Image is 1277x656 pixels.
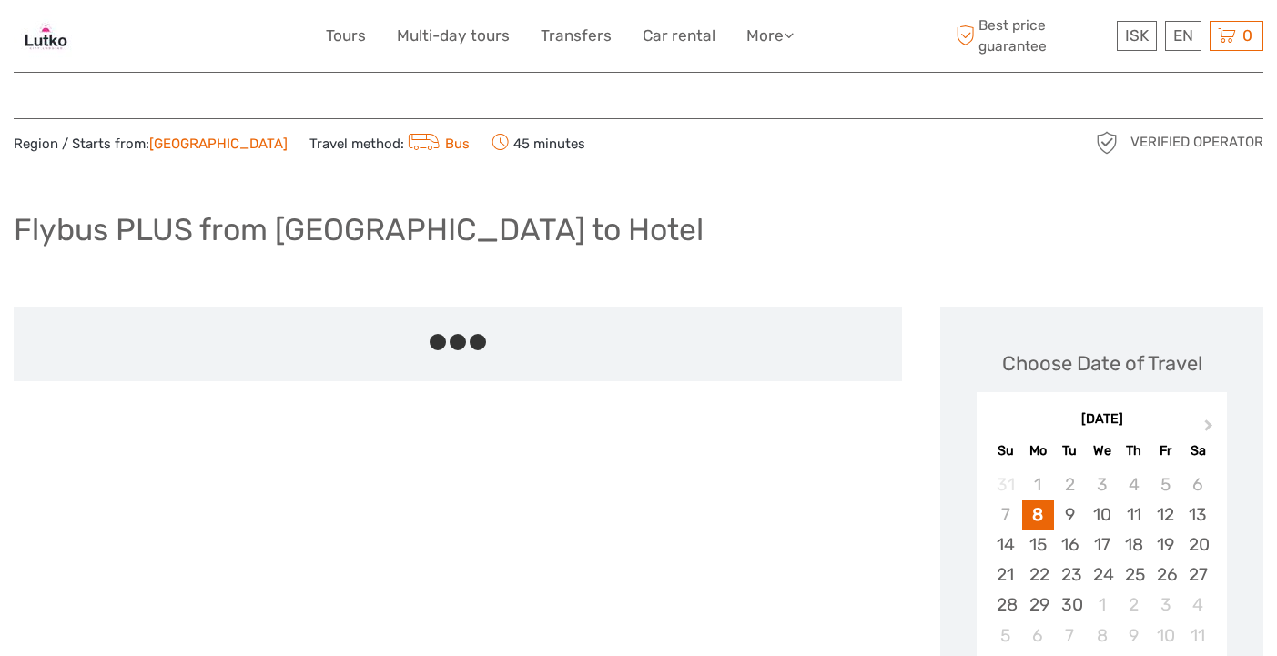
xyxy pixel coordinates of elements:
[1054,560,1086,590] div: Choose Tuesday, September 23rd, 2025
[1086,469,1118,500] div: Not available Wednesday, September 3rd, 2025
[492,130,585,156] span: 45 minutes
[1181,439,1213,463] div: Sa
[1022,560,1054,590] div: Choose Monday, September 22nd, 2025
[1002,349,1202,378] div: Choose Date of Travel
[1118,621,1150,651] div: Choose Thursday, October 9th, 2025
[541,23,612,49] a: Transfers
[1150,560,1181,590] div: Choose Friday, September 26th, 2025
[982,469,1221,651] div: month 2025-09
[989,560,1021,590] div: Choose Sunday, September 21st, 2025
[977,410,1227,429] div: [DATE]
[1086,530,1118,560] div: Choose Wednesday, September 17th, 2025
[989,439,1021,463] div: Su
[1054,530,1086,560] div: Choose Tuesday, September 16th, 2025
[1054,590,1086,620] div: Choose Tuesday, September 30th, 2025
[746,23,794,49] a: More
[1118,439,1150,463] div: Th
[643,23,715,49] a: Car rental
[1181,469,1213,500] div: Not available Saturday, September 6th, 2025
[1181,500,1213,530] div: Choose Saturday, September 13th, 2025
[309,130,470,156] span: Travel method:
[1118,469,1150,500] div: Not available Thursday, September 4th, 2025
[989,500,1021,530] div: Not available Sunday, September 7th, 2025
[1118,500,1150,530] div: Choose Thursday, September 11th, 2025
[1150,530,1181,560] div: Choose Friday, September 19th, 2025
[14,211,704,248] h1: Flybus PLUS from [GEOGRAPHIC_DATA] to Hotel
[1054,500,1086,530] div: Choose Tuesday, September 9th, 2025
[1196,415,1225,444] button: Next Month
[1092,128,1121,157] img: verified_operator_grey_128.png
[1150,439,1181,463] div: Fr
[1181,621,1213,651] div: Choose Saturday, October 11th, 2025
[1022,439,1054,463] div: Mo
[149,136,288,152] a: [GEOGRAPHIC_DATA]
[1054,439,1086,463] div: Tu
[1022,590,1054,620] div: Choose Monday, September 29th, 2025
[989,530,1021,560] div: Choose Sunday, September 14th, 2025
[989,621,1021,651] div: Choose Sunday, October 5th, 2025
[1086,560,1118,590] div: Choose Wednesday, September 24th, 2025
[1181,530,1213,560] div: Choose Saturday, September 20th, 2025
[951,15,1112,56] span: Best price guarantee
[1086,439,1118,463] div: We
[1022,469,1054,500] div: Not available Monday, September 1st, 2025
[1086,500,1118,530] div: Choose Wednesday, September 10th, 2025
[1181,560,1213,590] div: Choose Saturday, September 27th, 2025
[1118,590,1150,620] div: Choose Thursday, October 2nd, 2025
[1150,469,1181,500] div: Not available Friday, September 5th, 2025
[1022,530,1054,560] div: Choose Monday, September 15th, 2025
[1125,26,1149,45] span: ISK
[989,590,1021,620] div: Choose Sunday, September 28th, 2025
[1054,621,1086,651] div: Choose Tuesday, October 7th, 2025
[1118,560,1150,590] div: Choose Thursday, September 25th, 2025
[989,469,1021,500] div: Not available Sunday, August 31st, 2025
[404,136,470,152] a: Bus
[1150,500,1181,530] div: Choose Friday, September 12th, 2025
[1086,590,1118,620] div: Choose Wednesday, October 1st, 2025
[326,23,366,49] a: Tours
[1150,621,1181,651] div: Choose Friday, October 10th, 2025
[1150,590,1181,620] div: Choose Friday, October 3rd, 2025
[1240,26,1255,45] span: 0
[1054,469,1086,500] div: Not available Tuesday, September 2nd, 2025
[1130,133,1263,152] span: Verified Operator
[1165,21,1201,51] div: EN
[1118,530,1150,560] div: Choose Thursday, September 18th, 2025
[14,135,288,154] span: Region / Starts from:
[1086,621,1118,651] div: Choose Wednesday, October 8th, 2025
[14,14,78,58] img: 2342-33458947-5ba6-4553-93fb-530cd831475b_logo_small.jpg
[1181,590,1213,620] div: Choose Saturday, October 4th, 2025
[1022,621,1054,651] div: Choose Monday, October 6th, 2025
[397,23,510,49] a: Multi-day tours
[1022,500,1054,530] div: Choose Monday, September 8th, 2025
